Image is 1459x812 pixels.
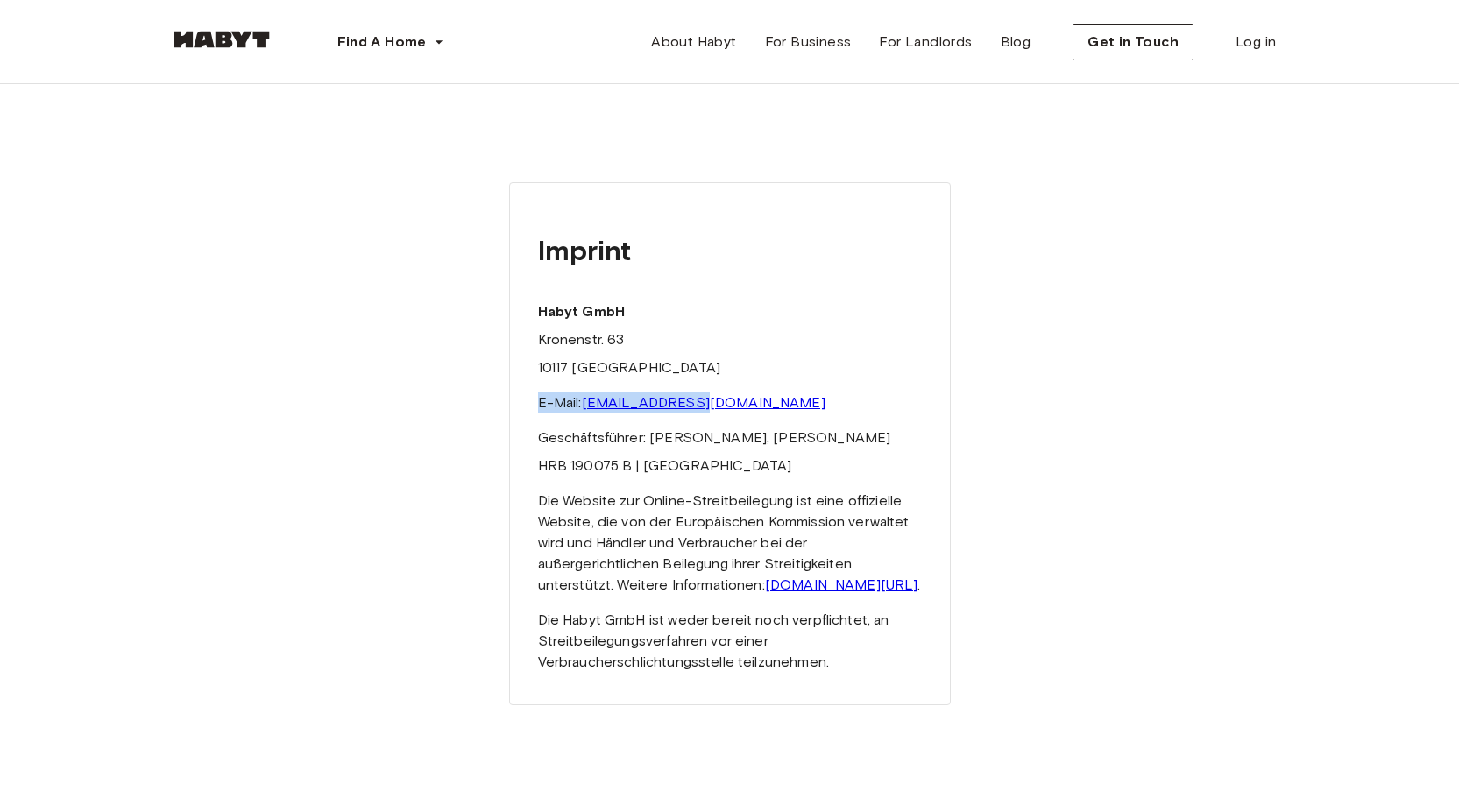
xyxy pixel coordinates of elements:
[538,357,922,378] p: 10117 [GEOGRAPHIC_DATA]
[169,31,274,48] img: Habyt
[538,610,922,673] p: Die Habyt GmbH ist weder bereit noch verpflichtet, an Streitbeilegungsverfahren vor einer Verbrau...
[651,32,736,53] span: About Habyt
[765,576,918,593] a: [DOMAIN_NAME][URL]
[538,491,922,596] p: Die Website zur Online-Streitbeilegung ist eine offizielle Website, die von der Europäischen Komm...
[538,329,922,350] p: Kronenstr. 63
[1087,32,1179,53] span: Get in Touch
[1222,25,1290,60] a: Log in
[879,32,972,53] span: For Landlords
[1073,24,1193,60] button: Get in Touch
[1236,32,1276,53] span: Log in
[751,25,866,60] a: For Business
[582,394,825,411] a: [EMAIL_ADDRESS][DOMAIN_NAME]
[637,25,750,60] a: About Habyt
[323,25,458,60] button: Find A Home
[538,303,626,320] strong: Habyt GmbH
[337,32,427,53] span: Find A Home
[1001,32,1031,53] span: Blog
[538,427,922,448] p: Geschäftsführer: [PERSON_NAME], [PERSON_NAME]
[987,25,1045,60] a: Blog
[765,32,852,53] span: For Business
[538,233,632,267] strong: Imprint
[865,25,986,60] a: For Landlords
[538,392,922,413] p: E-Mail:
[538,455,922,477] p: HRB 190075 B | [GEOGRAPHIC_DATA]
